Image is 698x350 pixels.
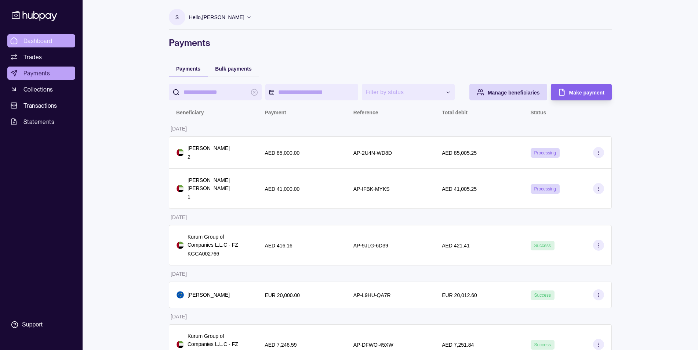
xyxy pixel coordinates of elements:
p: EUR 20,000.00 [265,292,300,298]
span: Payments [176,66,200,72]
p: Payment [265,110,286,115]
p: AP-L9HU-QA7R [353,292,391,298]
p: AED 7,251.84 [442,342,474,348]
p: [DATE] [171,214,187,220]
p: AP-9JLG-6D39 [353,243,388,249]
p: AED 85,000.00 [265,150,299,156]
p: Kurum Group of Companies L.L.C - FZ [188,332,250,348]
p: 1 [188,193,250,201]
span: Trades [23,53,42,61]
input: search [183,84,247,100]
button: Manage beneficiaries [469,84,547,100]
span: Processing [534,186,556,192]
p: Reference [353,110,378,115]
a: Trades [7,50,75,64]
span: Processing [534,150,556,156]
img: ae [177,341,184,348]
p: [PERSON_NAME] [PERSON_NAME] [188,176,250,192]
p: AP-2U4N-WD8D [353,150,392,156]
a: Payments [7,67,75,80]
p: AP-IFBK-MYKS [353,186,390,192]
p: AED 41,000.00 [265,186,299,192]
div: Support [22,321,43,329]
p: Beneficiary [176,110,204,115]
p: AED 85,005.25 [442,150,477,156]
p: [DATE] [171,271,187,277]
p: [PERSON_NAME] [188,144,230,152]
span: Make payment [569,90,604,96]
p: Total debit [442,110,468,115]
a: Collections [7,83,75,96]
p: S [175,13,179,21]
p: Hello, [PERSON_NAME] [189,13,244,21]
span: Collections [23,85,53,94]
img: ae [177,242,184,249]
span: Dashboard [23,36,52,45]
span: Success [534,342,551,347]
p: AED 421.41 [442,243,470,249]
p: 2 [188,153,230,161]
img: ae [177,185,184,192]
p: KGCA002766 [188,250,250,258]
p: EUR 20,012.60 [442,292,477,298]
img: ae [177,149,184,156]
p: AED 41,005.25 [442,186,477,192]
p: AED 7,246.59 [265,342,297,348]
a: Transactions [7,99,75,112]
span: Transactions [23,101,57,110]
span: Success [534,243,551,248]
p: Kurum Group of Companies L.L.C - FZ [188,233,250,249]
span: Statements [23,117,54,126]
button: Make payment [551,84,612,100]
p: AP-DFWO-45XW [353,342,393,348]
a: Statements [7,115,75,128]
h1: Payments [169,37,612,49]
p: AED 416.16 [265,243,292,249]
p: [DATE] [171,126,187,132]
a: Support [7,317,75,332]
span: Bulk payments [215,66,252,72]
span: Success [534,293,551,298]
img: eu [177,291,184,299]
p: [DATE] [171,314,187,319]
p: [PERSON_NAME] [188,291,230,299]
p: Status [531,110,546,115]
a: Dashboard [7,34,75,47]
span: Manage beneficiaries [488,90,540,96]
span: Payments [23,69,50,78]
